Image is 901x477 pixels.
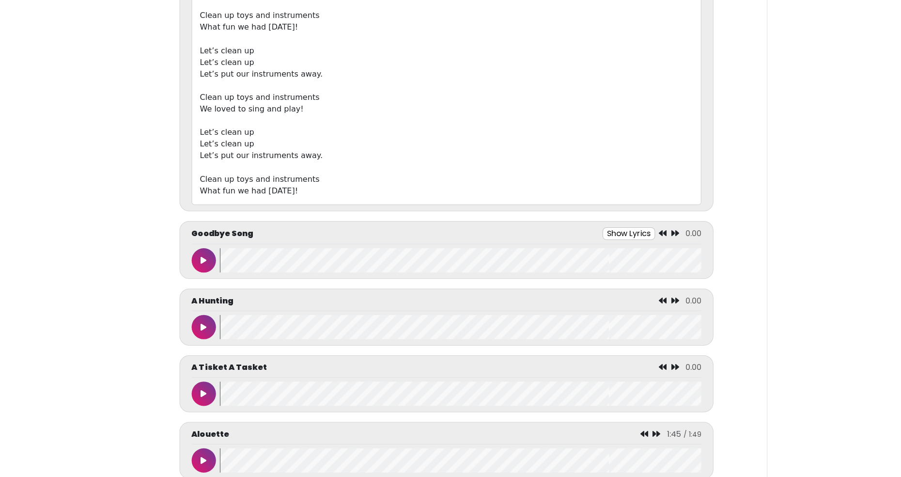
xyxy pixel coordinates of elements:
[601,227,653,239] button: Show Lyrics
[684,227,699,238] span: 0.00
[192,361,267,372] p: A Tisket A Tasket
[192,427,229,439] p: Alouette
[682,428,699,438] span: / 1:49
[684,294,699,305] span: 0.00
[665,427,679,438] span: 1:45
[192,294,233,306] p: A Hunting
[192,227,253,239] p: Goodbye Song
[684,361,699,372] span: 0.00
